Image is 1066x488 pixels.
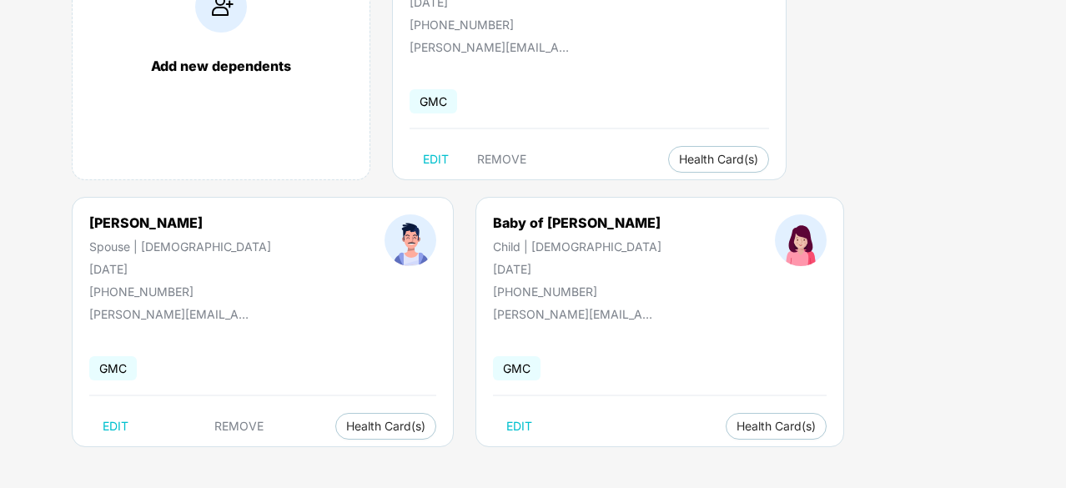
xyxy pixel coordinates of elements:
[726,413,827,440] button: Health Card(s)
[89,307,256,321] div: [PERSON_NAME][EMAIL_ADDRESS][DOMAIN_NAME]
[89,356,137,380] span: GMC
[477,153,526,166] span: REMOVE
[423,153,449,166] span: EDIT
[335,413,436,440] button: Health Card(s)
[493,284,661,299] div: [PHONE_NUMBER]
[410,89,457,113] span: GMC
[89,58,353,74] div: Add new dependents
[214,420,264,433] span: REMOVE
[89,284,271,299] div: [PHONE_NUMBER]
[385,214,436,266] img: profileImage
[89,214,271,231] div: [PERSON_NAME]
[493,214,661,231] div: Baby of [PERSON_NAME]
[410,18,604,32] div: [PHONE_NUMBER]
[668,146,769,173] button: Health Card(s)
[89,262,271,276] div: [DATE]
[346,422,425,430] span: Health Card(s)
[737,422,816,430] span: Health Card(s)
[493,262,661,276] div: [DATE]
[410,146,462,173] button: EDIT
[493,356,541,380] span: GMC
[775,214,827,266] img: profileImage
[103,420,128,433] span: EDIT
[506,420,532,433] span: EDIT
[201,413,277,440] button: REMOVE
[493,413,546,440] button: EDIT
[464,146,540,173] button: REMOVE
[89,239,271,254] div: Spouse | [DEMOGRAPHIC_DATA]
[493,307,660,321] div: [PERSON_NAME][EMAIL_ADDRESS][DOMAIN_NAME]
[679,155,758,164] span: Health Card(s)
[89,413,142,440] button: EDIT
[410,40,576,54] div: [PERSON_NAME][EMAIL_ADDRESS][DOMAIN_NAME]
[493,239,661,254] div: Child | [DEMOGRAPHIC_DATA]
